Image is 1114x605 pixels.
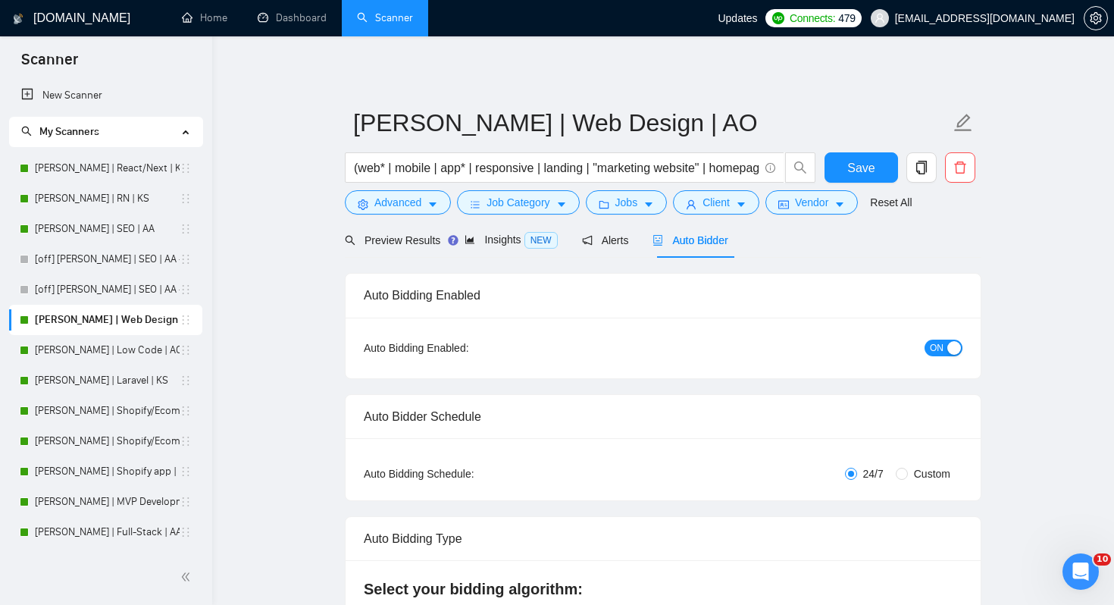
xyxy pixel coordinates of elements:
span: Vendor [795,194,828,211]
li: Andrew | Shopify app | KS [9,456,202,487]
span: holder [180,253,192,265]
li: Michael | Full-Stack | AA [9,517,202,547]
span: Alerts [582,234,629,246]
li: Nick | SEO | AA [9,214,202,244]
span: caret-down [736,199,746,210]
span: 24/7 [857,466,890,482]
a: [PERSON_NAME] | Low Code | AO [35,335,180,365]
span: 10 [1094,553,1111,566]
a: [PERSON_NAME] | SEO | AA [35,214,180,244]
span: Custom [908,466,956,482]
span: holder [180,526,192,538]
a: [PERSON_NAME] | Shopify app | KS [35,456,180,487]
button: barsJob Categorycaret-down [457,190,579,215]
div: Auto Bidding Schedule: [364,466,563,482]
li: Ann | React/Next | KS [9,153,202,183]
span: Save [847,158,875,177]
span: edit [953,113,973,133]
span: user [686,199,696,210]
span: holder [180,193,192,205]
span: Connects: [790,10,835,27]
a: Reset All [870,194,912,211]
li: [off] Nick | SEO | AA - Light, Low Budget [9,274,202,305]
span: info-circle [765,163,775,173]
button: userClientcaret-down [673,190,759,215]
span: holder [180,314,192,326]
button: delete [945,152,975,183]
div: Auto Bidding Enabled [364,274,962,317]
span: setting [1084,12,1107,24]
span: 479 [838,10,855,27]
span: folder [599,199,609,210]
a: [PERSON_NAME] | React/Next | KS [35,153,180,183]
img: logo [13,7,23,31]
a: searchScanner [357,11,413,24]
span: holder [180,496,192,508]
span: holder [180,466,192,478]
span: Auto Bidder [652,234,728,246]
img: upwork-logo.png [772,12,784,24]
a: setting [1084,12,1108,24]
span: search [345,235,355,246]
span: caret-down [643,199,654,210]
button: settingAdvancedcaret-down [345,190,451,215]
span: search [786,161,815,174]
a: New Scanner [21,80,190,111]
span: holder [180,284,192,296]
button: folderJobscaret-down [586,190,668,215]
li: Andrew | Shopify/Ecom | KS [9,426,202,456]
span: caret-down [427,199,438,210]
span: Client [703,194,730,211]
span: holder [180,344,192,356]
h4: Select your bidding algorithm: [364,578,962,600]
span: setting [358,199,368,210]
li: Anna | Web Design | AO [9,305,202,335]
a: [off] [PERSON_NAME] | SEO | AA - Strict, High Budget [35,244,180,274]
li: Michael | MVP Development | AA [9,487,202,517]
span: notification [582,235,593,246]
a: [PERSON_NAME] | Laravel | KS [35,365,180,396]
span: holder [180,375,192,387]
div: Tooltip anchor [446,234,460,247]
button: idcardVendorcaret-down [765,190,858,215]
span: Preview Results [345,234,440,246]
span: holder [180,405,192,417]
li: Anna | Low Code | AO [9,335,202,365]
button: Save [825,152,898,183]
span: NEW [524,232,558,249]
span: Advanced [374,194,421,211]
button: setting [1084,6,1108,30]
input: Scanner name... [353,104,950,142]
div: Auto Bidding Type [364,517,962,560]
span: holder [180,223,192,235]
div: Auto Bidder Schedule [364,395,962,438]
a: homeHome [182,11,227,24]
span: Scanner [9,49,90,80]
span: bars [470,199,480,210]
span: idcard [778,199,789,210]
span: double-left [180,569,196,585]
span: copy [907,161,936,174]
li: New Scanner [9,80,202,111]
input: Search Freelance Jobs... [354,158,759,177]
span: Updates [718,12,757,24]
span: search [21,126,32,136]
span: ON [930,340,943,356]
span: Jobs [615,194,638,211]
li: Valery | RN | KS [9,183,202,214]
iframe: Intercom live chat [1062,553,1099,590]
span: caret-down [834,199,845,210]
span: holder [180,162,192,174]
a: [PERSON_NAME] | Full-Stack | AA [35,517,180,547]
li: [off] Nick | SEO | AA - Strict, High Budget [9,244,202,274]
li: Andrew | Shopify/Ecom | KS - lower requirements [9,396,202,426]
span: My Scanners [21,125,99,138]
button: copy [906,152,937,183]
li: Terry | Laravel | KS [9,365,202,396]
span: Job Category [487,194,549,211]
a: [PERSON_NAME] | RN | KS [35,183,180,214]
span: Insights [465,234,557,246]
span: user [875,13,885,24]
span: area-chart [465,234,475,245]
li: Michael | Web App | AA [9,547,202,578]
